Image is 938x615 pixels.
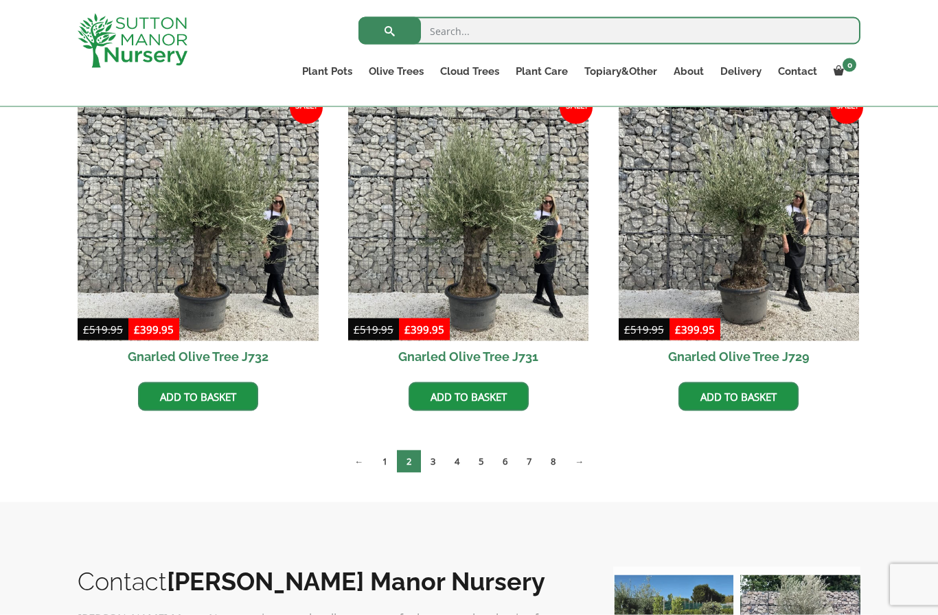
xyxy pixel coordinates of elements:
span: £ [83,323,89,336]
a: Page 1 [373,450,397,473]
span: Sale! [830,91,863,124]
h2: Gnarled Olive Tree J729 [619,341,860,372]
h2: Contact [78,567,586,596]
input: Search... [358,17,860,45]
img: Gnarled Olive Tree J729 [619,101,860,342]
a: Add to basket: “Gnarled Olive Tree J731” [409,382,529,411]
a: Sale! Gnarled Olive Tree J732 [78,101,319,373]
bdi: 519.95 [624,323,664,336]
h2: Gnarled Olive Tree J731 [348,341,589,372]
a: Contact [770,62,825,81]
span: £ [354,323,360,336]
span: £ [404,323,411,336]
a: Page 4 [445,450,469,473]
a: Topiary&Other [576,62,665,81]
a: Sale! Gnarled Olive Tree J731 [348,101,589,373]
bdi: 399.95 [134,323,174,336]
a: Add to basket: “Gnarled Olive Tree J729” [678,382,799,411]
a: Plant Pots [294,62,361,81]
bdi: 399.95 [404,323,444,336]
bdi: 519.95 [354,323,393,336]
a: Cloud Trees [432,62,507,81]
a: Page 5 [469,450,493,473]
a: Page 6 [493,450,517,473]
span: £ [624,323,630,336]
a: Add to basket: “Gnarled Olive Tree J732” [138,382,258,411]
nav: Product Pagination [78,450,860,478]
img: logo [78,14,187,68]
span: Sale! [560,91,593,124]
span: Page 2 [397,450,421,473]
a: → [565,450,593,473]
a: Page 3 [421,450,445,473]
a: Delivery [712,62,770,81]
img: Gnarled Olive Tree J731 [348,101,589,342]
a: Page 8 [541,450,565,473]
a: Sale! Gnarled Olive Tree J729 [619,101,860,373]
span: £ [675,323,681,336]
a: About [665,62,712,81]
a: Olive Trees [361,62,432,81]
bdi: 519.95 [83,323,123,336]
a: Page 7 [517,450,541,473]
img: Gnarled Olive Tree J732 [78,101,319,342]
a: Plant Care [507,62,576,81]
span: £ [134,323,140,336]
b: [PERSON_NAME] Manor Nursery [167,567,545,596]
a: ← [345,450,373,473]
bdi: 399.95 [675,323,715,336]
span: Sale! [290,91,323,124]
a: 0 [825,62,860,81]
span: 0 [843,58,856,72]
h2: Gnarled Olive Tree J732 [78,341,319,372]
